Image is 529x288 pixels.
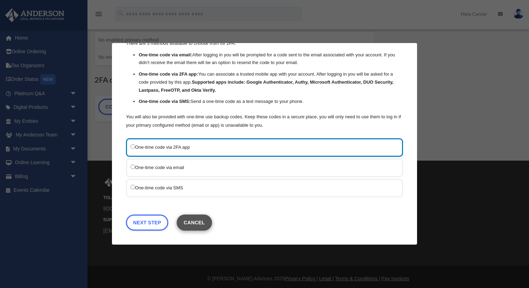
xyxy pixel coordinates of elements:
strong: One-time code via 2FA app: [139,72,198,77]
input: One-time code via 2FA app [131,144,135,149]
a: Next Step [126,215,168,231]
label: One-time code via email [131,163,392,172]
label: One-time code via 2FA app [131,143,392,152]
strong: One-time code via email: [139,52,192,57]
p: You will also be provided with one-time use backup codes. Keep these codes in a secure place, you... [126,113,403,129]
input: One-time code via email [131,164,135,169]
div: There are 3 methods available to choose from for 2FA: [126,25,403,129]
button: Close this dialog window [177,215,212,231]
label: One-time code via SMS [131,183,392,192]
li: Send a one-time code as a text message to your phone. [139,98,403,106]
strong: Supported apps include: Google Authenticator, Authy, Microsoft Authenticator, DUO Security, Lastp... [139,79,393,93]
strong: One-time code via SMS: [139,99,190,104]
input: One-time code via SMS [131,185,135,189]
li: You can associate a trusted mobile app with your account. After logging in you will be asked for ... [139,71,403,94]
li: After logging in you will be prompted for a code sent to the email associated with your account. ... [139,51,403,67]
